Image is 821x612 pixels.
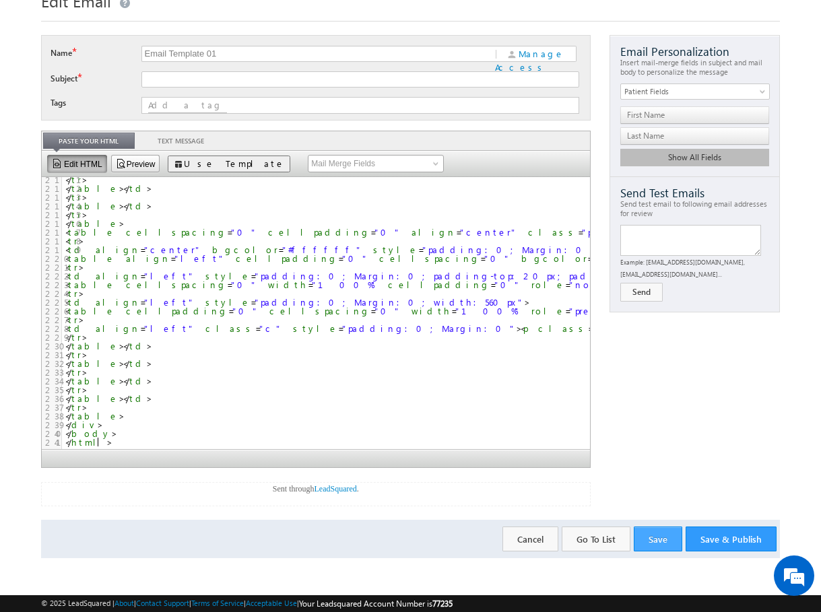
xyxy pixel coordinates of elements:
[621,86,754,98] span: Patient Fields
[523,322,527,334] span: p
[268,279,308,290] span: width
[42,376,61,385] div: 234
[315,484,357,494] a: LeadSquared
[42,271,61,280] div: 222
[255,296,524,308] span: "padding:0;Margin:0;width:560px"
[620,256,769,280] div: Example: [EMAIL_ADDRESS][DOMAIN_NAME],[EMAIL_ADDRESS][DOMAIN_NAME]...
[42,394,61,403] div: 236
[42,175,61,184] div: 211
[96,296,140,308] span: align
[42,201,61,210] div: 214
[71,375,119,386] span: table
[65,200,150,211] span: </ ></ >
[144,270,195,281] span: "left"
[126,226,227,238] span: cellspacing
[42,324,61,333] div: 228
[531,305,565,316] span: role
[562,526,630,551] button: Go To List
[68,226,115,238] span: table
[342,322,516,334] span: "padding:0;Margin:0"
[65,393,150,404] span: </ ></ >
[620,46,769,58] div: Email Personalization
[71,436,106,448] span: html
[65,358,150,369] span: </ ></ >
[71,401,81,413] span: tr
[129,375,146,386] span: td
[205,296,251,308] span: style
[455,305,521,316] span: "100%"
[41,597,453,610] span: © 2025 LeadSquared | | | | |
[71,428,111,439] span: body
[68,314,78,325] span: tr
[68,279,115,290] span: table
[148,99,227,113] input: Add a tag
[422,244,818,255] span: "padding:0;Margin:0;background-color:#ffffff"
[426,157,442,170] a: Show All Items
[126,305,228,316] span: cellpadding
[502,526,558,551] button: Cancel
[71,200,119,211] span: table
[71,331,81,343] span: tr
[71,393,119,404] span: table
[212,244,278,255] span: bgcolor
[71,419,97,430] span: div
[620,187,769,199] div: Send Test Emails
[65,296,528,308] span: < = = >
[65,419,101,430] span: </ >
[65,314,82,325] span: < >
[51,97,127,109] label: Tags
[42,306,61,315] div: 226
[71,182,119,194] span: table
[620,83,770,100] a: Patient Fields
[412,305,451,316] span: width
[126,252,170,264] span: align
[96,270,140,281] span: align
[42,350,61,359] div: 231
[65,287,82,299] span: < >
[231,226,257,238] span: "0"
[65,428,115,439] span: </ >
[65,436,110,448] span: </ >
[129,393,146,404] span: td
[42,359,61,368] div: 232
[231,279,257,290] span: "0"
[412,226,456,238] span: align
[620,106,769,124] span: First Name
[42,263,61,271] div: 221
[168,156,290,172] button: Use Template
[538,322,588,334] span: class
[136,599,189,607] a: Contact Support
[42,483,590,495] p: Sent through .
[65,384,86,395] span: </ >
[42,298,61,306] div: 225
[569,279,614,290] span: "none"
[293,322,338,334] span: style
[65,331,86,343] span: </ >
[528,226,578,238] span: class
[42,403,61,411] div: 237
[129,182,146,194] span: td
[379,252,480,264] span: cellspacing
[205,322,255,334] span: class
[42,289,61,298] div: 224
[205,270,251,281] span: style
[460,226,517,238] span: "center"
[495,52,503,55] span: |
[42,411,61,420] div: 238
[71,384,81,395] span: tr
[71,358,119,369] span: table
[129,200,146,211] span: td
[42,219,61,228] div: 216
[582,226,598,238] span: "p"
[42,438,61,446] div: 241
[68,322,85,334] span: td
[71,340,119,351] span: table
[65,401,86,413] span: </ >
[144,244,201,255] span: "center"
[71,366,81,378] span: tr
[65,366,86,378] span: </ >
[494,46,577,62] div: Manage Access
[42,228,61,236] div: 217
[494,279,521,290] span: "0"
[42,368,61,376] div: 233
